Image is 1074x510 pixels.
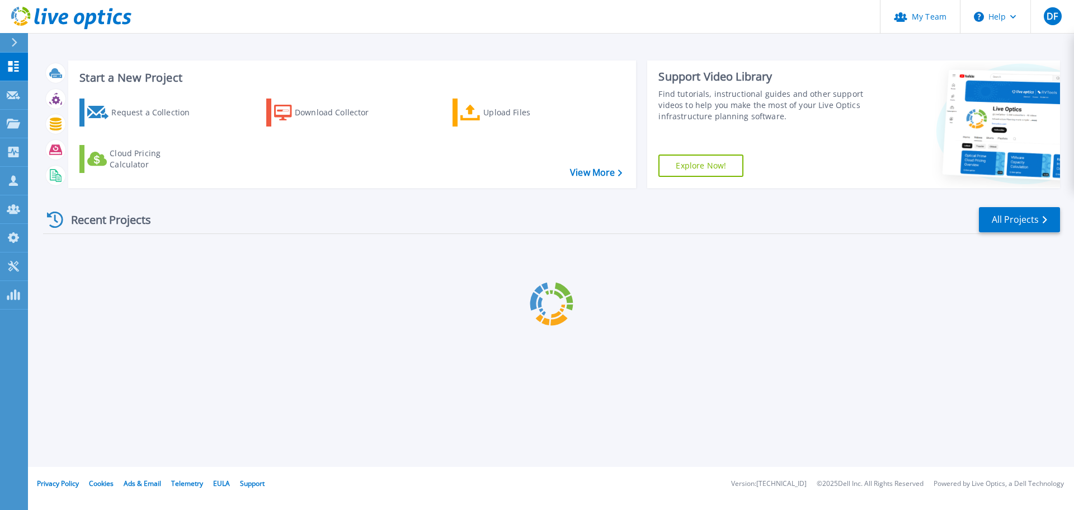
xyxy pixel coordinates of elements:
li: Version: [TECHNICAL_ID] [731,480,807,488]
a: Request a Collection [79,99,204,127]
a: Upload Files [453,99,577,127]
h3: Start a New Project [79,72,622,84]
a: Support [240,479,265,488]
a: Cookies [89,479,114,488]
a: EULA [213,479,230,488]
li: Powered by Live Optics, a Dell Technology [934,480,1064,488]
li: © 2025 Dell Inc. All Rights Reserved [817,480,924,488]
a: View More [570,167,622,178]
div: Cloud Pricing Calculator [110,148,199,170]
div: Find tutorials, instructional guides and other support videos to help you make the most of your L... [658,88,869,122]
a: Explore Now! [658,155,743,177]
a: Privacy Policy [37,479,79,488]
span: DF [1047,12,1058,21]
div: Recent Projects [43,206,166,233]
a: Download Collector [266,99,391,127]
div: Request a Collection [111,101,201,124]
a: Cloud Pricing Calculator [79,145,204,173]
div: Support Video Library [658,69,869,84]
div: Download Collector [295,101,384,124]
a: All Projects [979,207,1060,232]
div: Upload Files [483,101,573,124]
a: Telemetry [171,479,203,488]
a: Ads & Email [124,479,161,488]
